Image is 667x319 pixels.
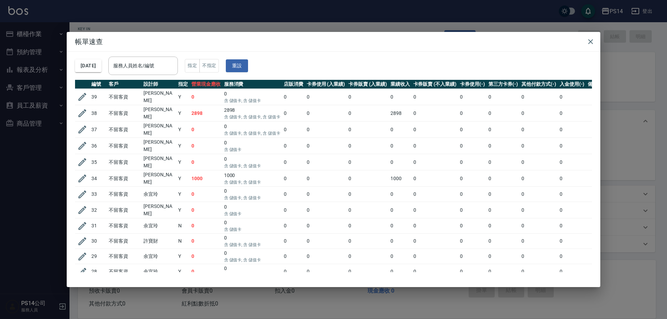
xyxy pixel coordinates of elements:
[305,202,347,218] td: 0
[176,80,190,89] th: 指定
[347,89,389,105] td: 0
[224,114,280,120] p: 含 儲值卡, 含 儲值卡, 含 儲值卡
[305,187,347,202] td: 0
[558,218,586,234] td: 0
[90,80,107,89] th: 編號
[190,218,222,234] td: 0
[487,234,520,249] td: 0
[176,154,190,170] td: Y
[224,257,280,263] p: 含 儲值卡, 含 儲值卡
[412,249,458,264] td: 0
[142,187,176,202] td: 余宜玲
[558,89,586,105] td: 0
[487,264,520,279] td: 0
[224,179,280,185] p: 含 儲值卡, 含 儲值卡
[389,105,412,121] td: 2898
[347,138,389,154] td: 0
[176,170,190,187] td: Y
[90,218,107,234] td: 31
[458,121,487,138] td: 0
[282,138,305,154] td: 0
[586,80,599,89] th: 備註
[389,202,412,218] td: 0
[305,249,347,264] td: 0
[222,138,282,154] td: 0
[90,138,107,154] td: 36
[347,121,389,138] td: 0
[226,59,248,72] button: 重設
[176,105,190,121] td: Y
[224,163,280,169] p: 含 儲值卡, 含 儲值卡
[90,89,107,105] td: 39
[558,264,586,279] td: 0
[487,138,520,154] td: 0
[412,154,458,170] td: 0
[222,121,282,138] td: 0
[190,138,222,154] td: 0
[176,218,190,234] td: N
[389,170,412,187] td: 1000
[520,249,558,264] td: 0
[222,202,282,218] td: 0
[412,121,458,138] td: 0
[222,80,282,89] th: 服務消費
[107,138,142,154] td: 不留客資
[75,59,101,72] button: [DATE]
[142,89,176,105] td: [PERSON_NAME]
[520,138,558,154] td: 0
[67,32,600,51] h2: 帳單速查
[458,264,487,279] td: 0
[107,264,142,279] td: 不留客資
[176,264,190,279] td: Y
[224,211,280,217] p: 含 儲值卡
[520,80,558,89] th: 其他付款方式(-)
[458,154,487,170] td: 0
[224,272,280,278] p: 含 儲值卡
[176,138,190,154] td: Y
[389,264,412,279] td: 0
[90,202,107,218] td: 32
[107,121,142,138] td: 不留客資
[176,249,190,264] td: Y
[520,218,558,234] td: 0
[142,80,176,89] th: 設計師
[190,234,222,249] td: 0
[224,130,280,136] p: 含 儲值卡, 含 儲值卡, 含 儲值卡
[487,105,520,121] td: 0
[520,154,558,170] td: 0
[90,187,107,202] td: 33
[142,138,176,154] td: [PERSON_NAME]
[412,89,458,105] td: 0
[282,121,305,138] td: 0
[458,187,487,202] td: 0
[222,264,282,279] td: 0
[142,121,176,138] td: [PERSON_NAME]
[558,187,586,202] td: 0
[458,170,487,187] td: 0
[190,170,222,187] td: 1000
[389,187,412,202] td: 0
[107,202,142,218] td: 不留客資
[389,138,412,154] td: 0
[487,121,520,138] td: 0
[199,59,219,73] button: 不指定
[222,187,282,202] td: 0
[520,202,558,218] td: 0
[107,170,142,187] td: 不留客資
[389,234,412,249] td: 0
[520,89,558,105] td: 0
[487,249,520,264] td: 0
[389,154,412,170] td: 0
[558,170,586,187] td: 0
[389,249,412,264] td: 0
[282,154,305,170] td: 0
[305,138,347,154] td: 0
[305,80,347,89] th: 卡券使用 (入業績)
[389,89,412,105] td: 0
[458,234,487,249] td: 0
[347,105,389,121] td: 0
[107,218,142,234] td: 不留客資
[347,264,389,279] td: 0
[282,249,305,264] td: 0
[224,146,280,153] p: 含 儲值卡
